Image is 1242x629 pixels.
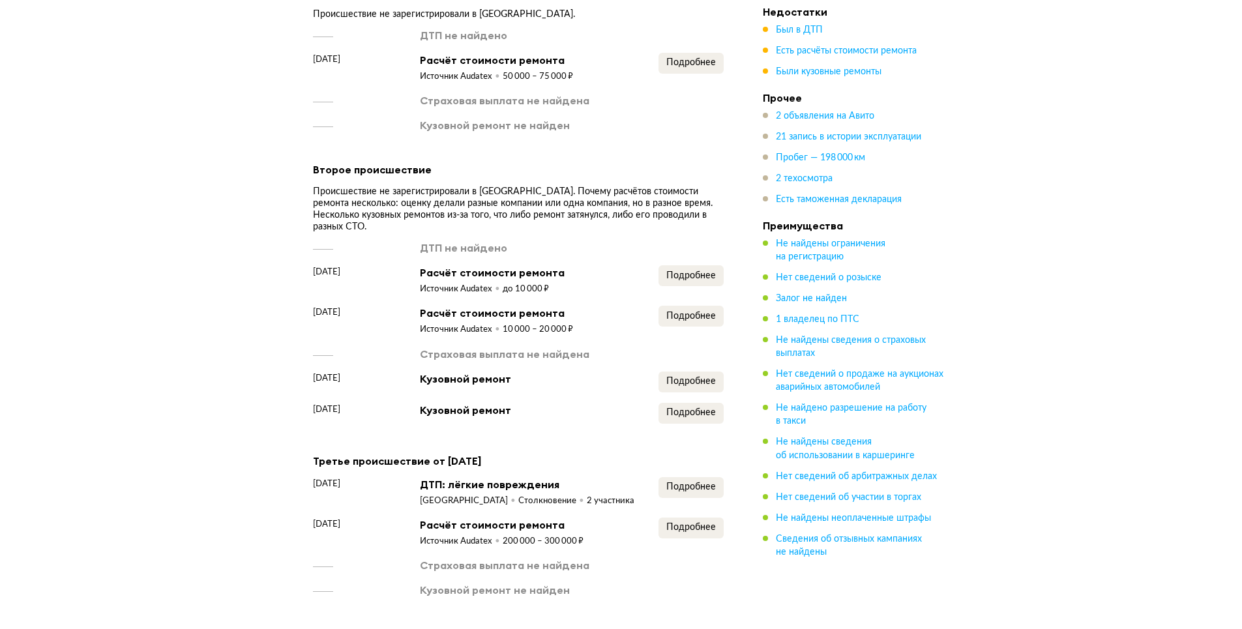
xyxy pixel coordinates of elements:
[776,437,915,460] span: Не найдены сведения об использовании в каршеринге
[420,241,507,255] div: ДТП не найдено
[658,265,724,286] button: Подробнее
[503,324,573,336] div: 10 000 – 20 000 ₽
[503,71,573,83] div: 50 000 – 75 000 ₽
[776,273,881,282] span: Нет сведений о розыске
[666,312,716,321] span: Подробнее
[313,403,340,416] span: [DATE]
[666,377,716,386] span: Подробнее
[776,492,921,501] span: Нет сведений об участии в торгах
[776,111,874,121] span: 2 объявления на Авито
[313,265,340,278] span: [DATE]
[313,306,340,319] span: [DATE]
[313,452,724,469] div: Третье происшествие от [DATE]
[776,471,937,480] span: Нет сведений об арбитражных делах
[503,536,584,548] div: 200 000 – 300 000 ₽
[420,28,507,42] div: ДТП не найдено
[420,477,634,491] div: ДТП: лёгкие повреждения
[420,118,570,132] div: Кузовной ремонт не найден
[420,495,518,507] div: [GEOGRAPHIC_DATA]
[776,315,859,324] span: 1 владелец по ПТС
[420,71,503,83] div: Источник Audatex
[420,583,570,597] div: Кузовной ремонт не найден
[666,408,716,417] span: Подробнее
[420,347,589,361] div: Страховая выплата не найдена
[776,513,931,522] span: Не найдены неоплаченные штрафы
[420,372,511,386] div: Кузовной ремонт
[313,186,724,233] div: Происшествие не зарегистрировали в [GEOGRAPHIC_DATA]. Почему расчётов стоимости ремонта несколько...
[420,284,503,295] div: Источник Audatex
[420,265,565,280] div: Расчёт стоимости ремонта
[420,53,573,67] div: Расчёт стоимости ремонта
[776,195,902,204] span: Есть таможенная декларация
[420,324,503,336] div: Источник Audatex
[776,25,823,35] span: Был в ДТП
[313,8,724,20] div: Происшествие не зарегистрировали в [GEOGRAPHIC_DATA].
[420,536,503,548] div: Источник Audatex
[503,284,549,295] div: до 10 000 ₽
[587,495,634,507] div: 2 участника
[313,161,724,178] div: Второе происшествие
[658,403,724,424] button: Подробнее
[776,294,847,303] span: Залог не найден
[776,370,943,392] span: Нет сведений о продаже на аукционах аварийных автомобилей
[666,482,716,491] span: Подробнее
[776,174,833,183] span: 2 техосмотра
[666,523,716,532] span: Подробнее
[776,336,926,358] span: Не найдены сведения о страховых выплатах
[658,518,724,538] button: Подробнее
[666,271,716,280] span: Подробнее
[420,403,511,417] div: Кузовной ремонт
[658,477,724,498] button: Подробнее
[763,5,945,18] h4: Недостатки
[313,53,340,66] span: [DATE]
[313,518,340,531] span: [DATE]
[420,558,589,572] div: Страховая выплата не найдена
[666,58,716,67] span: Подробнее
[518,495,587,507] div: Столкновение
[776,153,865,162] span: Пробег — 198 000 км
[776,403,926,426] span: Не найдено разрешение на работу в такси
[763,91,945,104] h4: Прочее
[776,46,917,55] span: Есть расчёты стоимости ремонта
[658,53,724,74] button: Подробнее
[776,67,881,76] span: Были кузовные ремонты
[420,518,584,532] div: Расчёт стоимости ремонта
[420,93,589,108] div: Страховая выплата не найдена
[313,372,340,385] span: [DATE]
[776,534,922,556] span: Сведения об отзывных кампаниях не найдены
[658,306,724,327] button: Подробнее
[658,372,724,392] button: Подробнее
[763,219,945,232] h4: Преимущества
[313,477,340,490] span: [DATE]
[776,239,885,261] span: Не найдены ограничения на регистрацию
[420,306,573,320] div: Расчёт стоимости ремонта
[776,132,921,141] span: 21 запись в истории эксплуатации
